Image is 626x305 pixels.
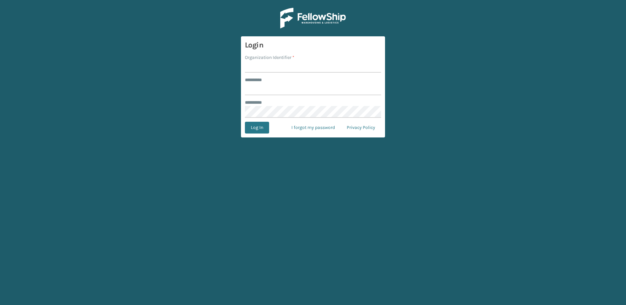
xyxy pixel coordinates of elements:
[341,122,381,134] a: Privacy Policy
[245,54,294,61] label: Organization Identifier
[285,122,341,134] a: I forgot my password
[280,8,346,28] img: Logo
[245,40,381,50] h3: Login
[245,122,269,134] button: Log In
